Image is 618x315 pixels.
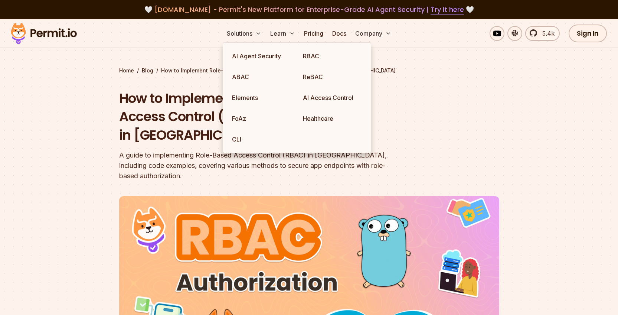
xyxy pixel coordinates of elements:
span: 5.4k [538,29,555,38]
a: AI Agent Security [226,46,297,66]
span: [DOMAIN_NAME] - Permit's New Platform for Enterprise-Grade AI Agent Security | [154,5,464,14]
a: Healthcare [297,108,368,129]
button: Solutions [224,26,264,41]
div: 🤍 🤍 [18,4,600,15]
a: Pricing [301,26,326,41]
a: FoAz [226,108,297,129]
a: Home [119,67,134,74]
a: Try it here [431,5,464,14]
a: CLI [226,129,297,150]
button: Learn [267,26,298,41]
a: Docs [329,26,349,41]
div: / / [119,67,499,74]
div: A guide to implementing Role-Based Access Control (RBAC) in [GEOGRAPHIC_DATA], including code exa... [119,150,404,181]
h1: How to Implement Role-Based Access Control (RBAC) Authorization in [GEOGRAPHIC_DATA] [119,89,404,144]
a: ReBAC [297,66,368,87]
button: Company [352,26,394,41]
img: Permit logo [7,21,80,46]
a: Blog [142,67,153,74]
a: 5.4k [525,26,560,41]
a: RBAC [297,46,368,66]
a: AI Access Control [297,87,368,108]
a: Sign In [569,25,607,42]
a: ABAC [226,66,297,87]
a: Elements [226,87,297,108]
